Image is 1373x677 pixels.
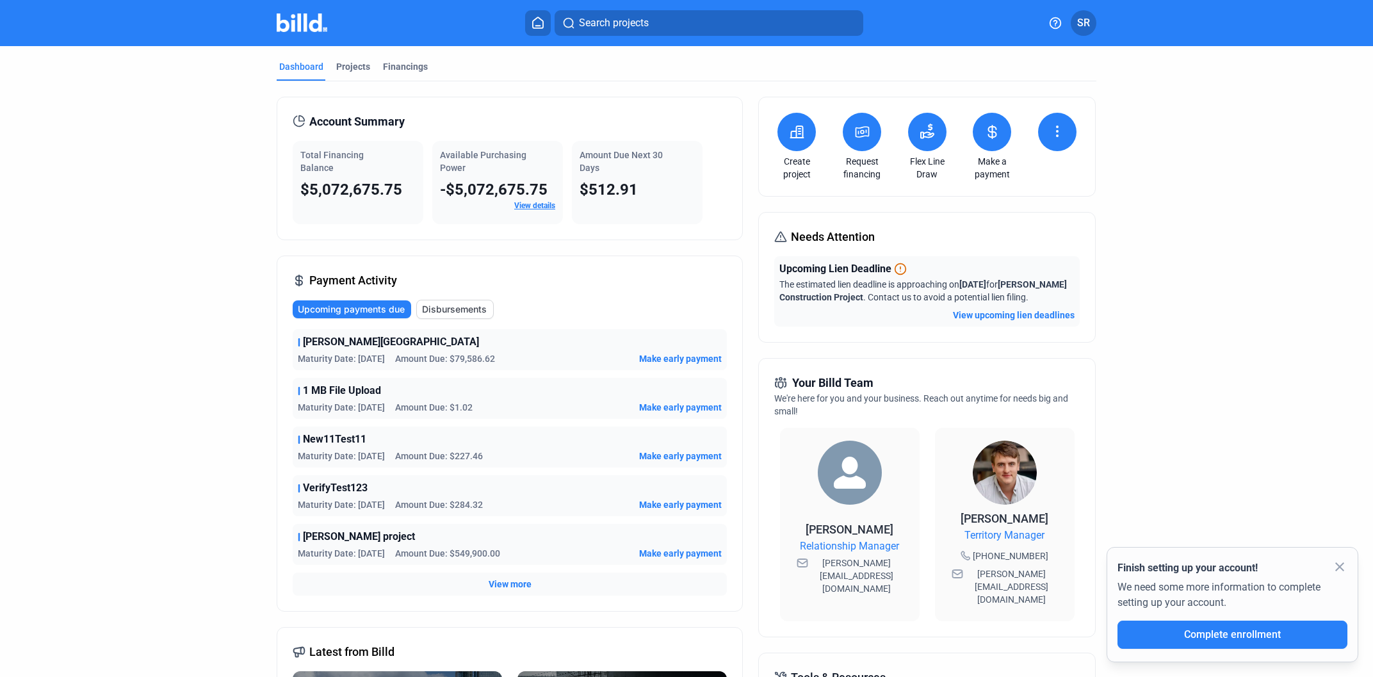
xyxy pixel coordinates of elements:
[395,450,483,462] span: Amount Due: $227.46
[383,60,428,73] div: Financings
[579,15,649,31] span: Search projects
[966,567,1058,606] span: [PERSON_NAME][EMAIL_ADDRESS][DOMAIN_NAME]
[489,578,532,591] button: View more
[514,201,555,210] a: View details
[953,309,1075,322] button: View upcoming lien deadlines
[791,228,875,246] span: Needs Attention
[293,300,411,318] button: Upcoming payments due
[395,352,495,365] span: Amount Due: $79,586.62
[818,441,882,505] img: Relationship Manager
[298,547,385,560] span: Maturity Date: [DATE]
[639,498,722,511] button: Make early payment
[303,383,381,398] span: 1 MB File Upload
[973,441,1037,505] img: Territory Manager
[973,550,1048,562] span: [PHONE_NUMBER]
[309,643,394,661] span: Latest from Billd
[1117,621,1347,649] button: Complete enrollment
[1184,628,1281,640] span: Complete enrollment
[792,374,873,392] span: Your Billd Team
[905,155,950,181] a: Flex Line Draw
[395,498,483,511] span: Amount Due: $284.32
[309,113,405,131] span: Account Summary
[779,261,891,277] span: Upcoming Lien Deadline
[811,557,903,595] span: [PERSON_NAME][EMAIL_ADDRESS][DOMAIN_NAME]
[422,303,487,316] span: Disbursements
[298,303,405,316] span: Upcoming payments due
[303,529,415,544] span: [PERSON_NAME] project
[440,150,526,173] span: Available Purchasing Power
[639,547,722,560] button: Make early payment
[279,60,323,73] div: Dashboard
[277,13,327,32] img: Billd Company Logo
[639,352,722,365] button: Make early payment
[580,150,663,173] span: Amount Due Next 30 Days
[303,480,368,496] span: VerifyTest123
[300,181,402,199] span: $5,072,675.75
[970,155,1014,181] a: Make a payment
[840,155,884,181] a: Request financing
[298,450,385,462] span: Maturity Date: [DATE]
[1117,576,1347,621] div: We need some more information to complete setting up your account.
[300,150,364,173] span: Total Financing Balance
[298,498,385,511] span: Maturity Date: [DATE]
[774,393,1068,416] span: We're here for you and your business. Reach out anytime for needs big and small!
[806,523,893,536] span: [PERSON_NAME]
[1117,560,1347,576] div: Finish setting up your account!
[774,155,819,181] a: Create project
[298,352,385,365] span: Maturity Date: [DATE]
[959,279,986,290] span: [DATE]
[639,450,722,462] button: Make early payment
[309,272,397,290] span: Payment Activity
[303,334,479,350] span: [PERSON_NAME][GEOGRAPHIC_DATA]
[395,547,500,560] span: Amount Due: $549,900.00
[1077,15,1090,31] span: SR
[580,181,638,199] span: $512.91
[961,512,1048,525] span: [PERSON_NAME]
[1332,559,1347,575] mat-icon: close
[440,181,548,199] span: -$5,072,675.75
[964,528,1044,543] span: Territory Manager
[1071,10,1096,36] button: SR
[416,300,494,319] button: Disbursements
[639,401,722,414] button: Make early payment
[395,401,473,414] span: Amount Due: $1.02
[298,401,385,414] span: Maturity Date: [DATE]
[303,432,366,447] span: New11Test11
[800,539,899,554] span: Relationship Manager
[555,10,863,36] button: Search projects
[779,279,1067,302] span: The estimated lien deadline is approaching on for . Contact us to avoid a potential lien filing.
[336,60,370,73] div: Projects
